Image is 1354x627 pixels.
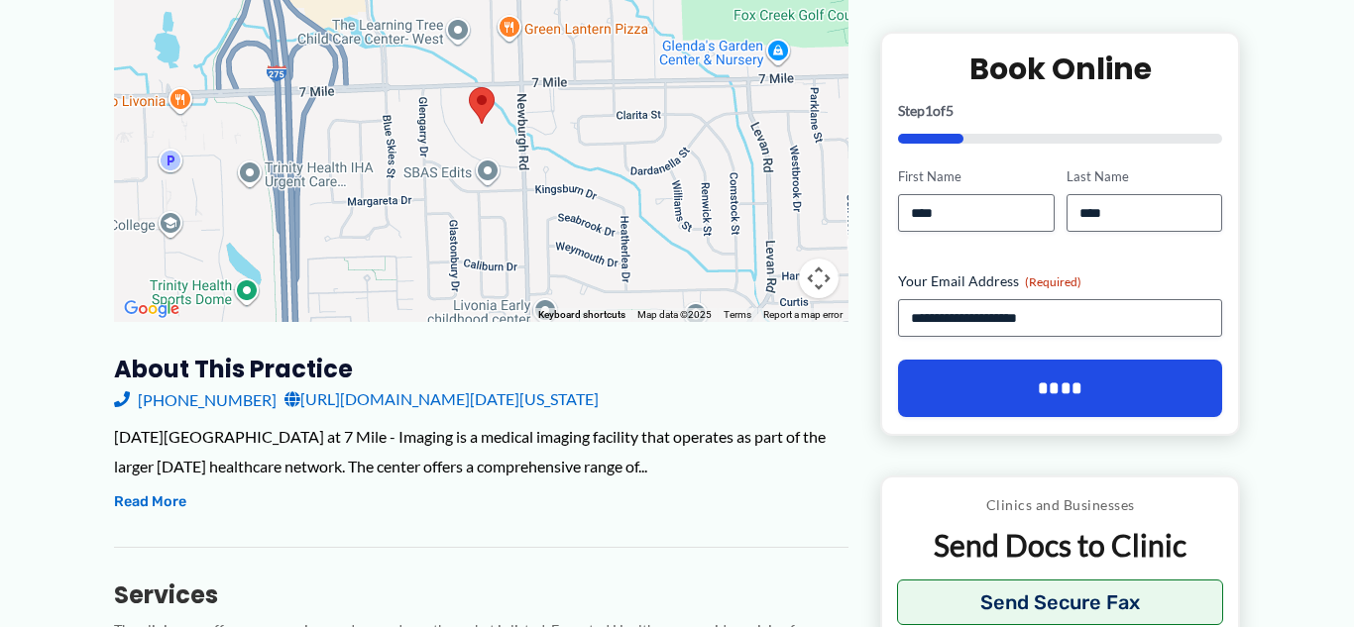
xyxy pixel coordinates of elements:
button: Map camera controls [799,259,839,298]
button: Send Secure Fax [897,579,1223,625]
span: 5 [946,102,954,119]
p: Send Docs to Clinic [897,526,1223,565]
a: [URL][DOMAIN_NAME][DATE][US_STATE] [284,384,599,414]
label: Your Email Address [898,271,1222,291]
h3: About this practice [114,354,848,384]
h2: Book Online [898,50,1222,88]
h3: Services [114,579,848,610]
label: First Name [898,167,1054,186]
a: Open this area in Google Maps (opens a new window) [119,296,184,322]
a: [PHONE_NUMBER] [114,384,277,414]
span: (Required) [1025,274,1081,289]
span: 1 [925,102,933,119]
a: Report a map error [763,309,843,320]
div: [DATE][GEOGRAPHIC_DATA] at 7 Mile - Imaging is a medical imaging facility that operates as part o... [114,422,848,480]
p: Clinics and Businesses [897,492,1223,518]
a: Terms [724,309,751,320]
button: Read More [114,490,186,514]
img: Google [119,296,184,322]
span: Map data ©2025 [637,309,712,320]
p: Step of [898,104,1222,118]
label: Last Name [1067,167,1222,186]
button: Keyboard shortcuts [538,308,625,322]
